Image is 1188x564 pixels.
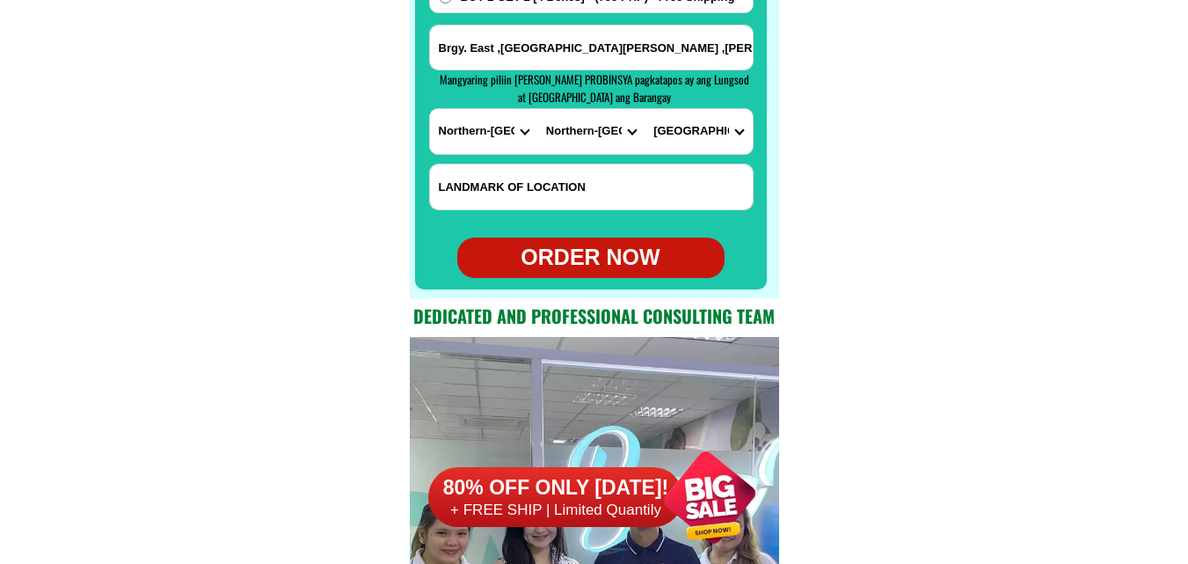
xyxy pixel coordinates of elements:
h2: Dedicated and professional consulting team [410,303,779,329]
select: Select commune [645,109,752,154]
input: Input address [430,26,753,70]
select: Select district [537,109,645,154]
h6: 80% OFF ONLY [DATE]! [411,472,690,502]
select: Select province [430,109,537,154]
h6: + FREE SHIP | Limited Quantily [411,501,690,522]
input: Input LANDMARKOFLOCATION [430,165,753,209]
div: ORDER NOW [457,241,725,275]
span: Mangyaring piliin [PERSON_NAME] PROBINSYA pagkatapos ay ang Lungsod at [GEOGRAPHIC_DATA] ang Bara... [440,70,749,106]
